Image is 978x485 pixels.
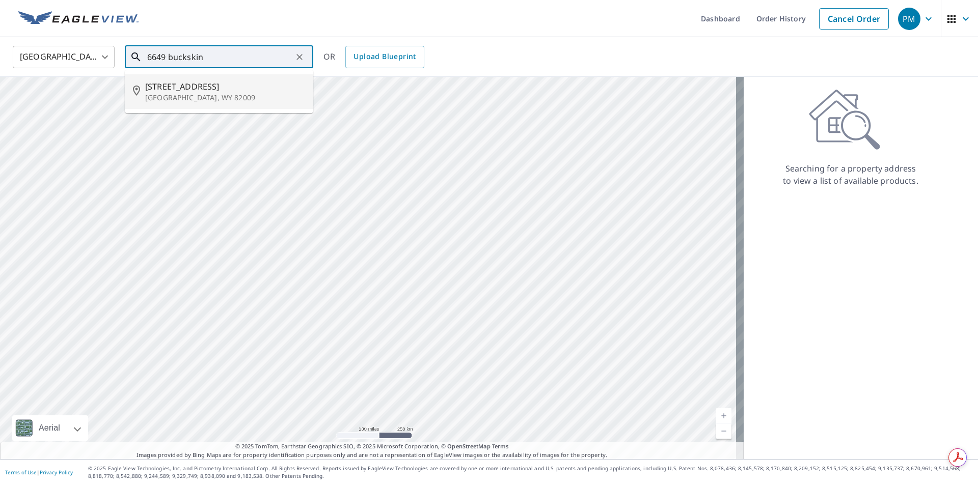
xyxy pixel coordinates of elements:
div: Aerial [36,415,63,441]
span: [STREET_ADDRESS] [145,80,305,93]
div: PM [898,8,920,30]
div: Aerial [12,415,88,441]
img: EV Logo [18,11,139,26]
a: Privacy Policy [40,469,73,476]
div: [GEOGRAPHIC_DATA] [13,43,115,71]
a: Cancel Order [819,8,889,30]
span: © 2025 TomTom, Earthstar Geographics SIO, © 2025 Microsoft Corporation, © [235,442,509,451]
a: Terms of Use [5,469,37,476]
p: © 2025 Eagle View Technologies, Inc. and Pictometry International Corp. All Rights Reserved. Repo... [88,465,973,480]
p: Searching for a property address to view a list of available products. [782,162,919,187]
p: | [5,469,73,475]
a: Current Level 5, Zoom Out [716,423,731,439]
a: Upload Blueprint [345,46,424,68]
input: Search by address or latitude-longitude [147,43,292,71]
a: Terms [492,442,509,450]
p: [GEOGRAPHIC_DATA], WY 82009 [145,93,305,103]
button: Clear [292,50,307,64]
span: Upload Blueprint [354,50,416,63]
a: Current Level 5, Zoom In [716,408,731,423]
div: OR [323,46,424,68]
a: OpenStreetMap [447,442,490,450]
